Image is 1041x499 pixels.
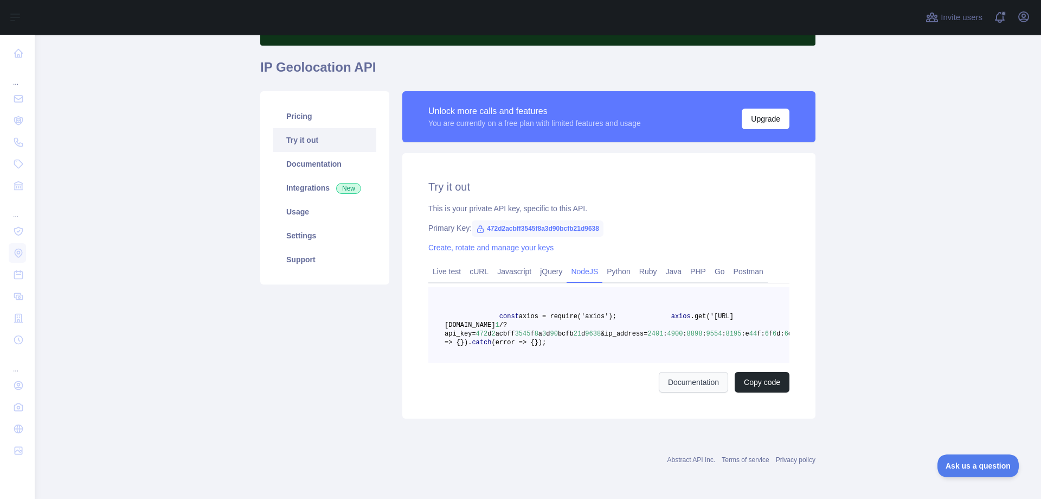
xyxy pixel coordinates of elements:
[635,263,661,280] a: Ruby
[538,330,542,338] span: a
[428,105,641,118] div: Unlock more calls and features
[581,330,585,338] span: d
[735,372,789,393] button: Copy code
[468,339,472,346] span: .
[515,330,531,338] span: 3545
[273,152,376,176] a: Documentation
[428,118,641,129] div: You are currently on a free plan with limited features and usage
[260,59,815,85] h1: IP Geolocation API
[741,330,749,338] span: :e
[465,263,493,280] a: cURL
[530,330,534,338] span: f
[9,352,26,374] div: ...
[788,330,792,338] span: c
[567,263,602,280] a: NodeJS
[776,330,784,338] span: d:
[519,313,616,320] span: axios = require('axios');
[726,330,742,338] span: 8195
[273,224,376,248] a: Settings
[536,263,567,280] a: jQuery
[686,263,710,280] a: PHP
[542,330,546,338] span: 3
[496,330,515,338] span: acbff
[687,330,703,338] span: 8898
[659,372,728,393] a: Documentation
[667,456,716,464] a: Abstract API Inc.
[941,11,982,24] span: Invite users
[722,456,769,464] a: Terms of service
[428,203,789,214] div: This is your private API key, specific to this API.
[667,330,683,338] span: 4900
[535,339,547,346] span: });
[710,263,729,280] a: Go
[273,200,376,224] a: Usage
[785,330,788,338] span: 6
[648,330,664,338] span: 2401
[428,243,554,252] a: Create, rotate and manage your keys
[602,263,635,280] a: Python
[273,128,376,152] a: Try it out
[661,263,686,280] a: Java
[491,339,534,346] span: (error => {
[535,330,538,338] span: 8
[757,330,764,338] span: f:
[496,321,499,329] span: 1
[601,330,647,338] span: &ip_address=
[722,330,725,338] span: :
[487,330,491,338] span: d
[749,330,757,338] span: 44
[742,109,789,129] button: Upgrade
[493,263,536,280] a: Javascript
[765,330,769,338] span: 6
[9,198,26,219] div: ...
[428,179,789,194] h2: Try it out
[273,176,376,200] a: Integrations New
[663,330,667,338] span: :
[558,330,574,338] span: bcfb
[472,220,603,237] span: 472d2acbff3545f8a3d90bcfb21d9638
[769,330,773,338] span: f
[706,330,722,338] span: 9554
[671,313,691,320] span: axios
[460,339,468,346] span: })
[273,104,376,128] a: Pricing
[336,183,361,194] span: New
[683,330,686,338] span: :
[546,330,550,338] span: d
[499,313,519,320] span: const
[273,248,376,271] a: Support
[574,330,581,338] span: 21
[550,330,557,338] span: 90
[476,330,488,338] span: 472
[937,454,1019,477] iframe: Toggle Customer Support
[9,65,26,87] div: ...
[428,223,789,233] div: Primary Key:
[923,9,985,26] button: Invite users
[472,339,491,346] span: catch
[729,263,768,280] a: Postman
[702,330,706,338] span: :
[585,330,601,338] span: 9638
[776,456,815,464] a: Privacy policy
[491,330,495,338] span: 2
[428,263,465,280] a: Live test
[773,330,776,338] span: 6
